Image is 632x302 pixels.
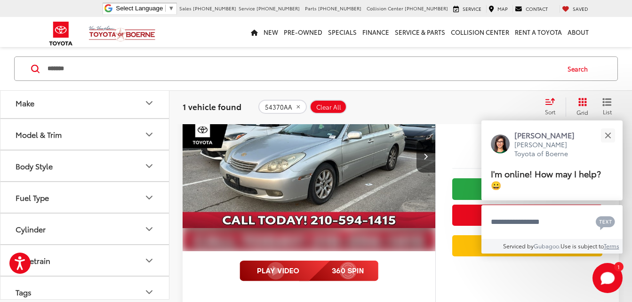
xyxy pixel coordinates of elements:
[325,17,360,47] a: Specials
[526,5,548,12] span: Contact
[16,256,50,265] div: Drivetrain
[452,142,602,151] span: [DATE] Price:
[576,108,588,116] span: Grid
[183,101,241,112] span: 1 vehicle found
[448,17,512,47] a: Collision Center
[316,103,341,111] span: Clear All
[514,130,584,140] p: [PERSON_NAME]
[47,57,559,80] input: Search by Make, Model, or Keyword
[16,162,53,171] div: Body Style
[512,5,550,13] a: Contact
[116,5,174,12] a: Select Language​
[392,17,448,47] a: Service & Parts: Opens in a new tab
[144,129,155,140] div: Model & Trim
[559,57,601,80] button: Search
[367,5,403,12] span: Collision Center
[248,17,261,47] a: Home
[0,151,170,182] button: Body StyleBody Style
[497,5,508,12] span: Map
[452,114,602,137] span: $3,200
[405,5,448,12] span: [PHONE_NUMBER]
[593,211,618,232] button: Chat with SMS
[281,17,325,47] a: Pre-Owned
[0,88,170,119] button: MakeMake
[43,18,79,49] img: Toyota
[0,214,170,245] button: CylinderCylinder
[182,61,436,251] a: 2002 Lexus ES 3002002 Lexus ES 3002002 Lexus ES 3002002 Lexus ES 300
[596,215,615,230] svg: Text
[452,205,602,226] button: Get Price Now
[16,130,62,139] div: Model & Trim
[168,5,174,12] span: ▼
[16,193,49,202] div: Fuel Type
[179,5,192,12] span: Sales
[0,246,170,276] button: DrivetrainDrivetrain
[16,99,34,108] div: Make
[182,61,436,251] div: 2002 Lexus ES 300 0
[261,17,281,47] a: New
[265,103,292,111] span: 54370AA
[310,100,347,114] button: Clear All
[452,178,602,199] a: Check Availability
[481,120,623,254] div: Close[PERSON_NAME][PERSON_NAME] Toyota of BoerneI'm online! How may I help? 😀Type your messageCha...
[360,17,392,47] a: Finance
[491,167,601,191] span: I'm online! How may I help? 😀
[16,225,46,234] div: Cylinder
[240,261,378,281] img: full motion video
[193,5,236,12] span: [PHONE_NUMBER]
[604,242,619,250] a: Terms
[595,97,619,116] button: List View
[503,242,534,250] span: Serviced by
[592,263,623,293] button: Toggle Chat Window
[486,5,510,13] a: Map
[451,5,484,13] a: Service
[540,97,566,116] button: Select sort value
[258,100,307,114] button: remove 54370AA
[534,242,560,250] a: Gubagoo.
[463,5,481,12] span: Service
[512,17,565,47] a: Rent a Toyota
[592,263,623,293] svg: Start Chat
[481,205,623,239] textarea: Type your message
[602,108,612,116] span: List
[144,223,155,235] div: Cylinder
[116,5,163,12] span: Select Language
[416,140,435,173] button: Next image
[617,264,620,269] span: 1
[88,25,156,42] img: Vic Vaughan Toyota of Boerne
[514,140,584,159] p: [PERSON_NAME] Toyota of Boerne
[565,17,592,47] a: About
[16,288,32,297] div: Tags
[144,160,155,172] div: Body Style
[560,242,604,250] span: Use is subject to
[0,183,170,213] button: Fuel TypeFuel Type
[144,286,155,298] div: Tags
[573,5,588,12] span: Saved
[144,255,155,266] div: Drivetrain
[318,5,361,12] span: [PHONE_NUMBER]
[566,97,595,116] button: Grid View
[598,125,618,145] button: Close
[560,5,591,13] a: My Saved Vehicles
[239,5,255,12] span: Service
[144,192,155,203] div: Fuel Type
[256,5,300,12] span: [PHONE_NUMBER]
[452,235,602,256] a: Value Your Trade
[305,5,317,12] span: Parts
[165,5,166,12] span: ​
[545,108,555,116] span: Sort
[0,119,170,150] button: Model & TrimModel & Trim
[182,61,436,252] img: 2002 Lexus ES 300
[144,97,155,109] div: Make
